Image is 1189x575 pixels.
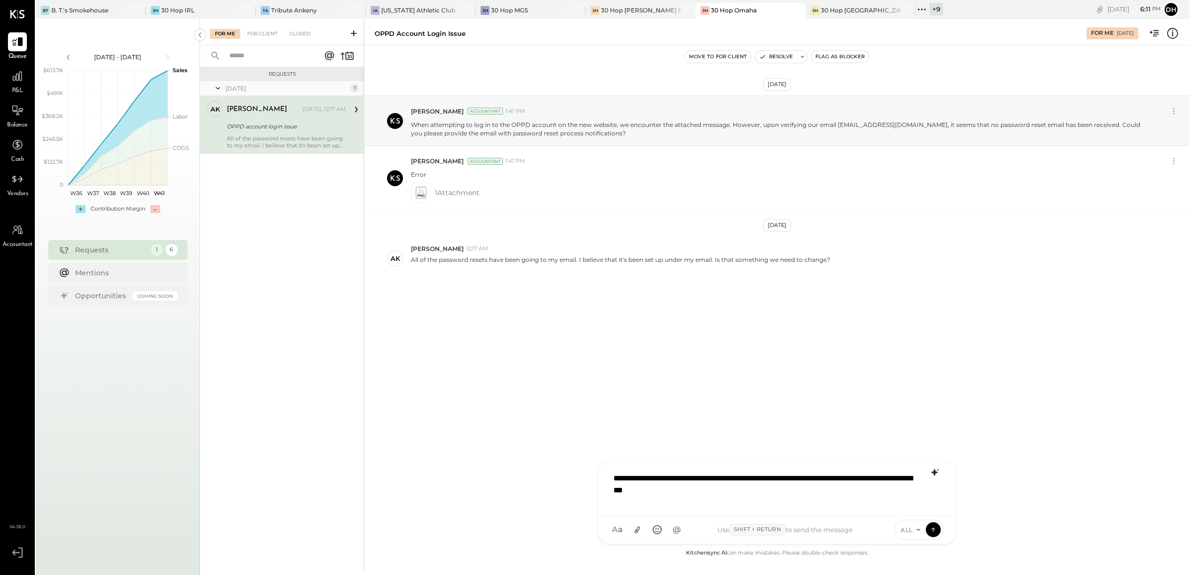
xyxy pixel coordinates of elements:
text: W40 [136,190,149,197]
span: ALL [900,526,913,534]
p: All of the password resets have been going to my email. I believe that it's been set up under my ... [411,255,830,272]
div: 3H [810,6,819,15]
div: copy link [1095,4,1105,14]
a: Queue [0,32,34,61]
div: OPPD account login issue [375,29,466,38]
div: 3H [481,6,490,15]
text: $491K [47,90,63,97]
div: Tribute Ankeny [271,6,317,14]
span: 1:47 PM [505,108,525,115]
a: Balance [0,101,34,130]
text: W36 [70,190,83,197]
div: For Me [210,29,240,39]
div: 30 Hop [PERSON_NAME] Summit [601,6,681,14]
div: [DATE] [763,219,791,231]
span: [PERSON_NAME] [411,244,464,253]
div: IA [371,6,380,15]
text: W39 [120,190,132,197]
button: Move to for client [685,51,751,63]
span: Vendors [7,190,28,199]
div: Accountant [468,158,503,165]
div: BT [41,6,50,15]
div: - [150,205,160,213]
div: OPPD account login issue [227,121,343,131]
div: AK [210,105,220,114]
div: [DATE] [1117,30,1134,37]
div: Use to send the message [686,524,885,536]
div: 1 [351,84,359,92]
div: Mentions [75,268,173,278]
div: + 9 [929,3,943,15]
div: [DATE] - [DATE] [76,53,160,61]
text: $245.5K [42,135,63,142]
a: P&L [0,67,34,96]
button: Flag as Blocker [811,51,869,63]
div: B. T.'s Smokehouse [51,6,108,14]
span: [PERSON_NAME] [411,107,464,115]
span: Cash [11,155,24,164]
a: Accountant [0,221,34,249]
div: 3H [700,6,709,15]
button: Resolve [755,51,797,63]
p: Error [411,170,426,179]
span: 1:47 PM [505,157,525,165]
span: @ [673,525,681,535]
text: Sales [173,67,188,74]
text: $122.7K [44,158,63,165]
div: All of the password resets have been going to my email. I believe that it's been set up under my ... [227,135,346,149]
div: [DATE] [225,84,348,93]
span: Shift + Return [729,524,786,536]
span: Accountant [2,240,33,249]
span: a [618,525,623,535]
div: Closed [285,29,315,39]
div: Requests [75,245,146,255]
p: When attempting to log in to the OPPD account on the new website, we encounter the attached messa... [411,120,1143,137]
div: 3H [591,6,599,15]
text: W37 [87,190,99,197]
div: Coming Soon [133,291,178,301]
div: 30 Hop MGS [491,6,528,14]
div: Requests [205,71,359,78]
div: 30 Hop [GEOGRAPHIC_DATA] [821,6,900,14]
div: AK [391,254,400,263]
span: [PERSON_NAME] [411,157,464,165]
text: $613.7K [43,67,63,74]
div: 6 [166,244,178,256]
span: 12:17 AM [466,245,488,253]
span: P&L [12,87,23,96]
span: Queue [8,52,27,61]
span: 1 Attachment [435,183,480,203]
div: 30 Hop IRL [161,6,195,14]
text: W41 [154,190,165,197]
button: Aa [608,521,626,539]
button: @ [668,521,686,539]
div: [PERSON_NAME] [227,105,287,115]
div: [US_STATE] Athletic Club [381,6,455,14]
div: For Client [242,29,283,39]
div: For Me [1091,29,1113,37]
div: 1 [151,244,163,256]
div: [DATE] [1107,4,1161,14]
div: 3H [151,6,160,15]
div: Opportunities [75,291,128,301]
a: Vendors [0,170,34,199]
div: Contribution Margin [91,205,145,213]
div: Accountant [468,108,503,115]
div: TA [261,6,270,15]
div: [DATE] [763,78,791,91]
a: Cash [0,135,34,164]
text: 0 [60,181,63,188]
button: Dh [1163,1,1179,17]
div: 30 Hop Omaha [711,6,757,14]
text: Labor [173,113,188,120]
text: $368.2K [42,113,63,119]
div: + [76,205,86,213]
text: COGS [173,144,189,151]
span: Balance [7,121,28,130]
div: [DATE], 12:17 AM [302,106,346,114]
text: W38 [103,190,115,197]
